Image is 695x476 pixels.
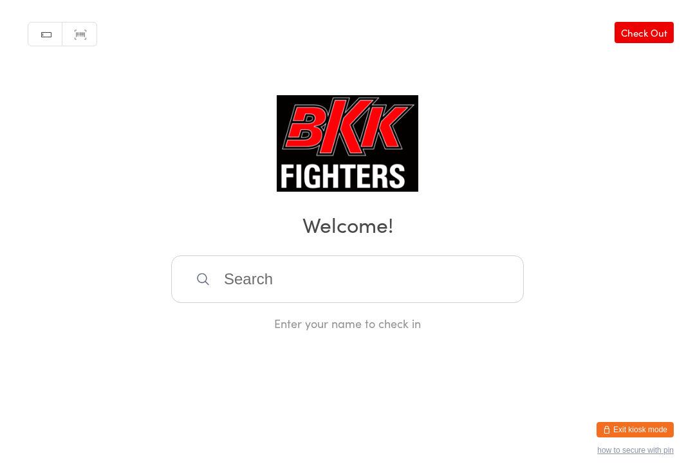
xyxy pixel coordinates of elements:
[597,422,674,437] button: Exit kiosk mode
[277,95,419,192] img: BKK Fighters Colchester Ltd
[597,446,674,455] button: how to secure with pin
[13,210,682,239] h2: Welcome!
[171,255,524,303] input: Search
[615,22,674,43] a: Check Out
[171,315,524,331] div: Enter your name to check in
